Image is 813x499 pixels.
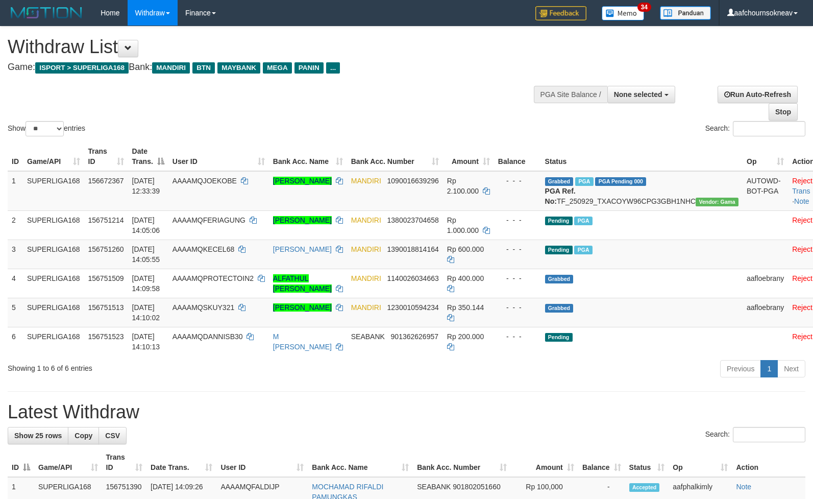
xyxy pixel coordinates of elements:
span: Copy 1230010594234 to clipboard [387,303,439,312]
span: BTN [192,62,215,74]
label: Show entries [8,121,85,136]
a: [PERSON_NAME] [273,177,332,185]
button: None selected [607,86,675,103]
th: Op: activate to sort column ascending [743,142,788,171]
span: Rp 350.144 [447,303,484,312]
a: [PERSON_NAME] [273,303,332,312]
b: PGA Ref. No: [545,187,576,205]
img: panduan.png [660,6,711,20]
th: Trans ID: activate to sort column ascending [84,142,128,171]
span: AAAAMQKECEL68 [173,245,234,253]
input: Search: [733,427,805,442]
img: MOTION_logo.png [8,5,85,20]
td: TF_250929_TXACOYW96CPG3GBH1NHC [541,171,743,211]
th: Amount: activate to sort column ascending [511,448,578,477]
th: ID: activate to sort column descending [8,448,34,477]
span: MANDIRI [351,274,381,282]
label: Search: [705,427,805,442]
td: SUPERLIGA168 [23,298,84,327]
span: AAAAMQDANNISB30 [173,332,243,341]
span: Grabbed [545,177,574,186]
span: AAAAMQPROTECTOIN2 [173,274,254,282]
th: ID [8,142,23,171]
span: 156751513 [88,303,124,312]
span: [DATE] 14:10:02 [132,303,160,322]
a: Previous [720,360,761,377]
th: Date Trans.: activate to sort column ascending [146,448,216,477]
span: Pending [545,217,573,225]
span: None selected [614,90,662,99]
td: SUPERLIGA168 [23,327,84,356]
span: [DATE] 14:09:58 [132,274,160,293]
span: Marked by aafsengchandara [574,246,592,254]
th: Op: activate to sort column ascending [669,448,732,477]
span: AAAAMQJOEKOBE [173,177,237,185]
h4: Game: Bank: [8,62,532,73]
h1: Withdraw List [8,37,532,57]
span: Copy 901362626957 to clipboard [391,332,438,341]
td: AUTOWD-BOT-PGA [743,171,788,211]
th: Bank Acc. Number: activate to sort column ascending [413,448,511,477]
a: Note [794,197,809,205]
td: 3 [8,240,23,269]
span: Grabbed [545,275,574,283]
td: 1 [8,171,23,211]
span: Show 25 rows [14,432,62,440]
th: Status: activate to sort column ascending [625,448,669,477]
div: Showing 1 to 6 of 6 entries [8,359,331,373]
th: Bank Acc. Name: activate to sort column ascending [269,142,347,171]
span: MANDIRI [152,62,190,74]
a: Run Auto-Refresh [718,86,798,103]
a: 1 [760,360,778,377]
span: Copy 1390018814164 to clipboard [387,245,439,253]
span: AAAAMQSKUY321 [173,303,234,312]
th: Balance [494,142,541,171]
a: [PERSON_NAME] [273,216,332,224]
th: Game/API: activate to sort column ascending [23,142,84,171]
span: AAAAMQFERIAGUNG [173,216,245,224]
span: [DATE] 14:05:06 [132,216,160,234]
th: Status [541,142,743,171]
a: Reject [792,245,812,253]
th: Game/API: activate to sort column ascending [34,448,102,477]
select: Showentries [26,121,64,136]
a: [PERSON_NAME] [273,245,332,253]
td: SUPERLIGA168 [23,210,84,240]
label: Search: [705,121,805,136]
span: Vendor URL: https://trx31.1velocity.biz [696,198,738,206]
span: Rp 2.100.000 [447,177,479,195]
span: Copy 901802051660 to clipboard [453,483,500,491]
span: 156751523 [88,332,124,341]
a: Show 25 rows [8,427,68,444]
span: CSV [105,432,120,440]
span: Pending [545,246,573,254]
th: User ID: activate to sort column ascending [216,448,308,477]
span: Copy 1380023704658 to clipboard [387,216,439,224]
th: Date Trans.: activate to sort column descending [128,142,168,171]
td: 6 [8,327,23,356]
th: Balance: activate to sort column ascending [578,448,625,477]
a: Note [736,483,751,491]
span: Rp 400.000 [447,274,484,282]
span: 156672367 [88,177,124,185]
span: MANDIRI [351,177,381,185]
span: MEGA [263,62,292,74]
div: - - - [498,215,537,225]
div: - - - [498,176,537,186]
td: aafloebrany [743,298,788,327]
td: 4 [8,269,23,298]
span: ... [326,62,340,74]
span: Copy 1090016639296 to clipboard [387,177,439,185]
span: Accepted [629,483,660,492]
td: 2 [8,210,23,240]
img: Feedback.jpg [535,6,586,20]
span: Grabbed [545,304,574,313]
span: [DATE] 14:10:13 [132,332,160,351]
a: Reject [792,303,812,312]
span: Rp 600.000 [447,245,484,253]
span: Marked by aafsengchandara [574,217,592,225]
a: Copy [68,427,99,444]
th: Action [732,448,805,477]
div: - - - [498,302,537,313]
span: Copy [75,432,92,440]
